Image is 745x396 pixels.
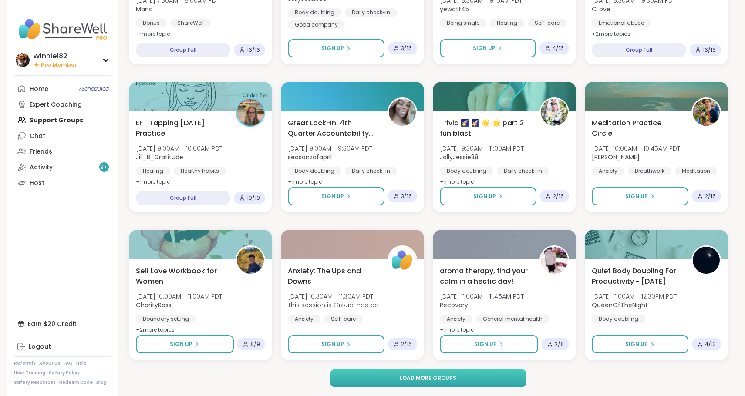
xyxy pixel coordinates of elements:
img: CharityRoss [237,247,264,274]
a: About Us [39,360,60,366]
span: Sign Up [321,192,344,200]
img: ShareWell Nav Logo [14,14,111,44]
span: Sign Up [473,44,496,52]
span: 8 / 9 [250,341,260,348]
div: Body doubling [288,167,341,175]
span: [DATE] 10:00AM - 11:00AM PDT [136,292,222,301]
div: Anxiety [440,315,472,323]
div: Friends [30,148,52,156]
div: Group Full [136,191,230,205]
button: Sign Up [440,187,536,205]
a: Redeem Code [59,379,93,386]
span: Sign Up [625,340,648,348]
span: 10 / 10 [247,195,260,201]
a: Host Training [14,370,45,376]
div: Daily check-in [345,167,397,175]
div: Anxiety [288,315,320,323]
a: Logout [14,339,111,355]
div: Daily check-in [497,167,549,175]
b: Recovery [440,301,468,309]
div: Boundary setting [136,315,196,323]
span: This session is Group-hosted [288,301,379,309]
span: [DATE] 10:30AM - 11:30AM PDT [288,292,379,301]
span: Sign Up [170,340,192,348]
div: Being single [440,19,486,27]
img: Jill_B_Gratitude [237,99,264,126]
span: EFT Tapping [DATE] Practice [136,118,226,139]
div: Body doubling [440,167,493,175]
span: [DATE] 9:30AM - 11:00AM PDT [440,144,524,153]
div: Healing [490,19,524,27]
span: 3 / 16 [401,193,412,200]
div: Activity [30,163,53,172]
button: Sign Up [288,335,384,353]
div: Healthy habits [174,167,226,175]
div: Group Full [136,43,230,57]
span: 16 / 16 [703,47,716,54]
div: General mental health [476,315,549,323]
div: Winnie182 [33,51,77,61]
div: Self-care [528,19,566,27]
span: 4 / 13 [705,341,716,348]
a: Help [76,360,87,366]
span: 7 Scheduled [78,85,109,92]
span: [DATE] 11:00AM - 12:30PM PDT [592,292,677,301]
span: 2 / 8 [555,341,564,348]
a: Safety Resources [14,379,56,386]
span: Pro Member [41,61,77,69]
a: Expert Coaching [14,97,111,112]
span: Self Love Workbook for Women [136,266,226,287]
span: 16 / 16 [247,47,260,54]
span: Great Lock-In: 4th Quarter Accountability Partner [288,118,378,139]
a: Safety Policy [49,370,80,376]
div: Chat [30,132,45,141]
div: Logout [29,342,51,351]
b: [PERSON_NAME] [592,153,640,161]
img: JollyJessie38 [541,99,568,126]
div: Breathwork [628,167,671,175]
span: 2 / 16 [401,341,412,348]
b: Mana [136,5,153,13]
button: Sign Up [592,335,688,353]
div: Earn $20 Credit [14,316,111,332]
b: QueenOfTheNight [592,301,648,309]
span: [DATE] 9:00AM - 9:30AM PDT [288,144,372,153]
span: Meditation Practice Circle [592,118,682,139]
div: Self-care [324,315,363,323]
span: 9 + [100,164,108,171]
span: 4 / 16 [553,45,564,52]
span: Quiet Body Doubling For Productivity - [DATE] [592,266,682,287]
button: Sign Up [136,335,234,353]
span: 2 / 16 [705,193,716,200]
b: yewatt45 [440,5,469,13]
div: Daily check-in [345,8,397,17]
span: Trivia 🌠 🌠 🌟 🌟 part 2 fun blast [440,118,530,139]
a: Referrals [14,360,36,366]
div: ShareWell [170,19,211,27]
img: Nicholas [693,99,720,126]
img: seasonzofapril [389,99,416,126]
a: FAQ [64,360,73,366]
div: Anxiety [592,167,624,175]
a: Friends [14,144,111,159]
a: Home7Scheduled [14,81,111,97]
div: Healing [136,167,170,175]
a: Activity9+ [14,159,111,175]
span: Sign Up [474,340,497,348]
span: Sign Up [321,44,344,52]
span: [DATE] 9:00AM - 10:00AM PDT [136,144,222,153]
button: Sign Up [440,39,536,57]
button: Sign Up [288,39,384,57]
div: Emotional abuse [592,19,651,27]
span: 3 / 16 [401,45,412,52]
div: Expert Coaching [30,101,82,109]
img: Winnie182 [16,53,30,67]
b: seasonzofapril [288,153,332,161]
div: Meditation [675,167,717,175]
img: Recovery [541,247,568,274]
span: 2 / 16 [553,193,564,200]
span: Sign Up [625,192,648,200]
a: Host [14,175,111,191]
div: Bonus [136,19,167,27]
div: Host [30,179,44,188]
